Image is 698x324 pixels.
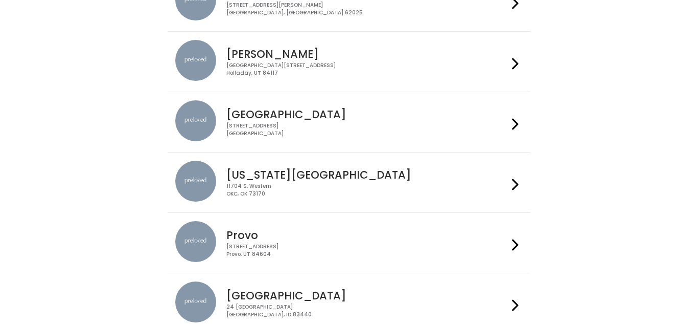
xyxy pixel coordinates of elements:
[175,161,522,204] a: preloved location [US_STATE][GEOGRAPHIC_DATA] 11704 S. WesternOKC, OK 73170
[226,183,507,198] div: 11704 S. Western OKC, OK 73170
[175,40,216,81] img: preloved location
[226,304,507,318] div: 24 [GEOGRAPHIC_DATA] [GEOGRAPHIC_DATA], ID 83440
[175,100,216,141] img: preloved location
[226,2,507,16] div: [STREET_ADDRESS][PERSON_NAME] [GEOGRAPHIC_DATA], [GEOGRAPHIC_DATA] 62025
[226,62,507,77] div: [GEOGRAPHIC_DATA][STREET_ADDRESS] Holladay, UT 84117
[226,243,507,258] div: [STREET_ADDRESS] Provo, UT 84604
[175,40,522,83] a: preloved location [PERSON_NAME] [GEOGRAPHIC_DATA][STREET_ADDRESS]Holladay, UT 84117
[226,122,507,137] div: [STREET_ADDRESS] [GEOGRAPHIC_DATA]
[226,48,507,60] h4: [PERSON_NAME]
[175,221,522,265] a: preloved location Provo [STREET_ADDRESS]Provo, UT 84604
[175,100,522,144] a: preloved location [GEOGRAPHIC_DATA] [STREET_ADDRESS][GEOGRAPHIC_DATA]
[175,282,216,322] img: preloved location
[226,290,507,301] h4: [GEOGRAPHIC_DATA]
[226,229,507,241] h4: Provo
[175,161,216,202] img: preloved location
[226,169,507,181] h4: [US_STATE][GEOGRAPHIC_DATA]
[226,109,507,120] h4: [GEOGRAPHIC_DATA]
[175,221,216,262] img: preloved location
